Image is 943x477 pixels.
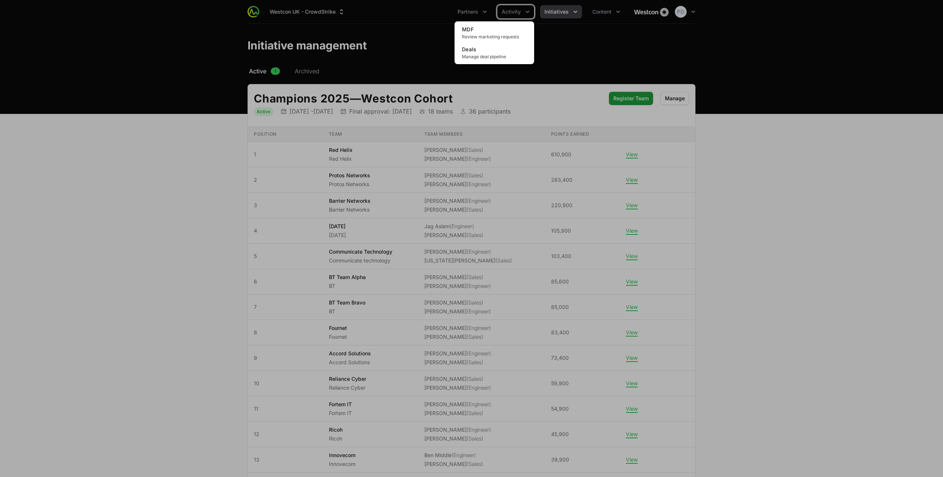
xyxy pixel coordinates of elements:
[456,23,533,43] a: MDFReview marketing requests
[497,5,534,18] div: Activity menu
[462,46,477,52] span: Deals
[462,54,527,60] span: Manage deal pipeline
[462,34,527,40] span: Review marketing requests
[462,26,474,32] span: MDF
[259,5,625,18] div: Main navigation
[456,43,533,63] a: DealsManage deal pipeline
